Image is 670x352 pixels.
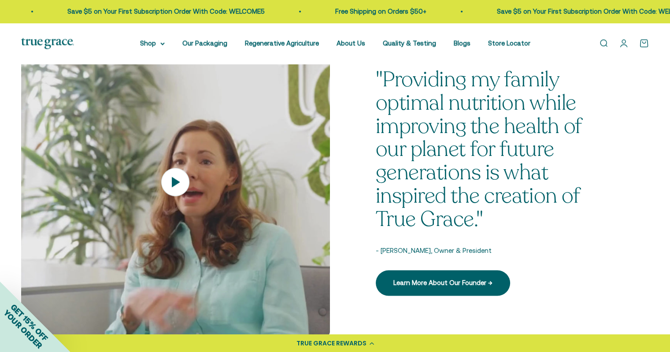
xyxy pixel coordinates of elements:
[488,39,530,47] a: Store Locator
[296,339,366,348] div: TRUE GRACE REWARDS
[63,6,260,17] p: Save $5 on Your First Subscription Order With Code: WELCOME5
[383,39,436,47] a: Quality & Testing
[376,68,614,231] p: "Providing my family optimal nutrition while improving the health of our planet for future genera...
[330,7,422,15] a: Free Shipping on Orders $50+
[140,38,165,48] summary: Shop
[182,39,227,47] a: Our Packaging
[9,302,50,343] span: GET 15% OFF
[376,270,510,296] a: Learn More About Our Founder →
[2,308,44,350] span: YOUR ORDER
[337,39,365,47] a: About Us
[454,39,470,47] a: Blogs
[376,245,614,256] p: - [PERSON_NAME], Owner & President
[245,39,319,47] a: Regenerative Agriculture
